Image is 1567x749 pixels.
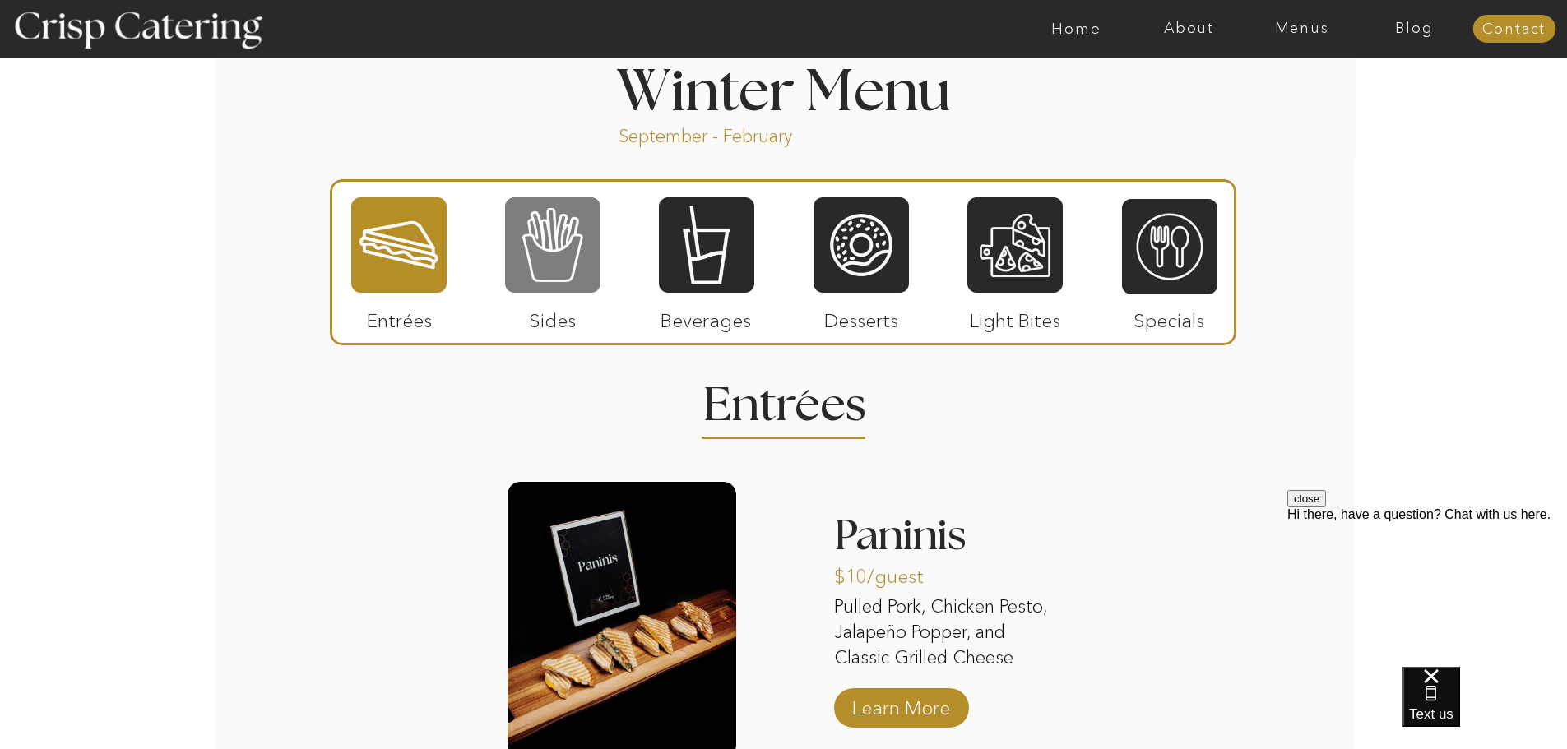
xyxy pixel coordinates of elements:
[703,382,865,414] h2: Entrees
[651,293,761,340] p: Beverages
[834,594,1063,673] p: Pulled Pork, Chicken Pesto, Jalapeño Popper, and Classic Grilled Cheese
[961,293,1070,340] p: Light Bites
[1402,667,1567,749] iframe: podium webchat widget bubble
[1020,21,1133,37] a: Home
[498,293,607,340] p: Sides
[1245,21,1358,37] a: Menus
[834,548,943,596] p: $10/guest
[1287,490,1567,687] iframe: podium webchat widget prompt
[1133,21,1245,37] a: About
[555,64,1013,113] h1: Winter Menu
[846,680,956,728] a: Learn More
[619,124,845,143] p: September - February
[834,515,1063,567] h3: Paninis
[1115,293,1224,340] p: Specials
[1358,21,1471,37] a: Blog
[345,293,454,340] p: Entrées
[807,293,916,340] p: Desserts
[1472,21,1555,38] a: Contact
